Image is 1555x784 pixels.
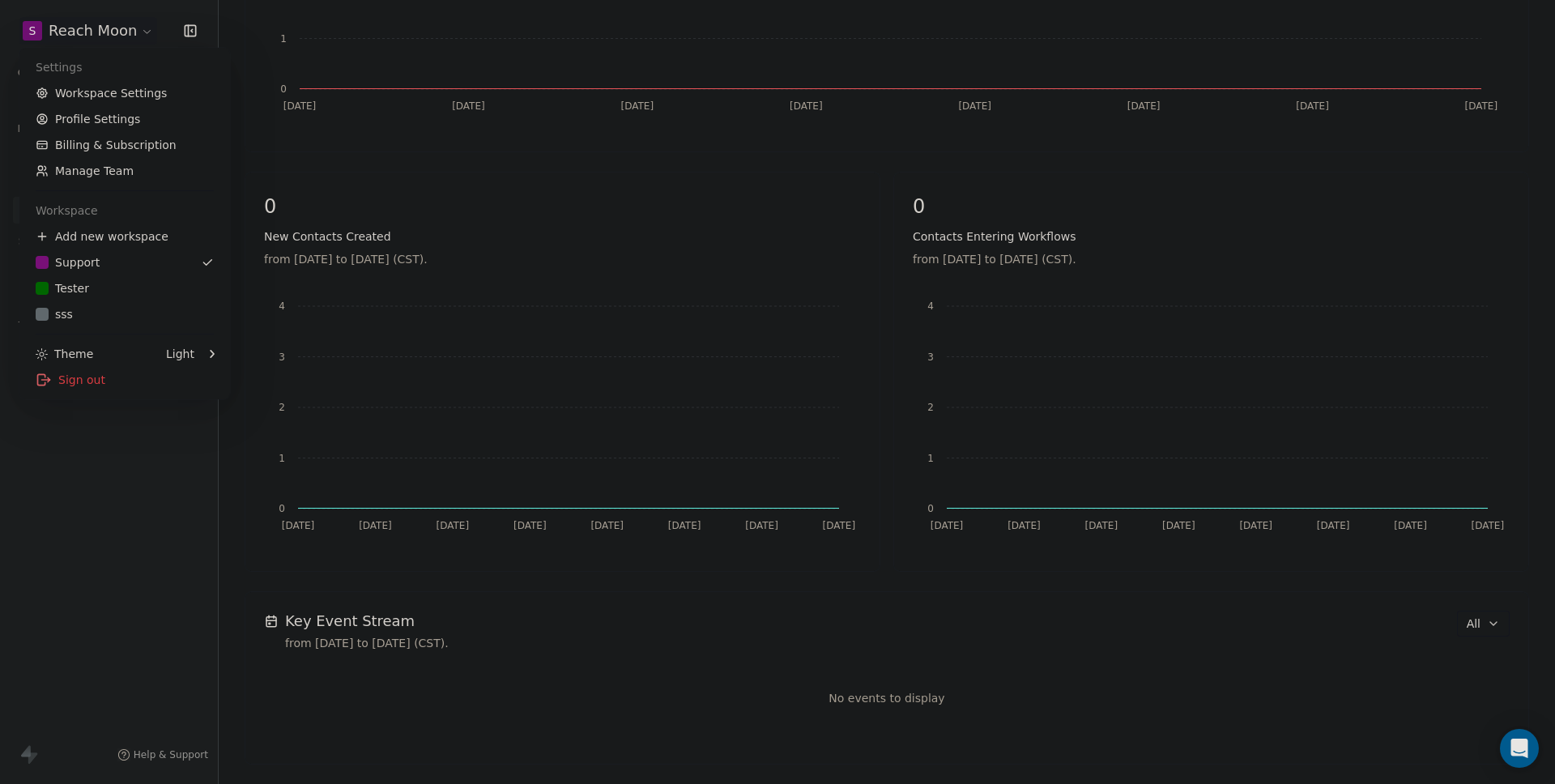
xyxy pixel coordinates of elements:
div: Sign out [26,367,224,393]
div: Support [36,254,100,271]
div: Settings [26,54,224,80]
div: sss [36,306,73,322]
div: Light [166,346,194,362]
a: Workspace Settings [26,80,224,106]
a: Billing & Subscription [26,132,224,158]
a: Profile Settings [26,106,224,132]
a: Manage Team [26,158,224,184]
div: Add new workspace [26,224,224,249]
div: Workspace [26,198,224,224]
div: Tester [36,280,89,296]
div: Theme [36,346,93,362]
